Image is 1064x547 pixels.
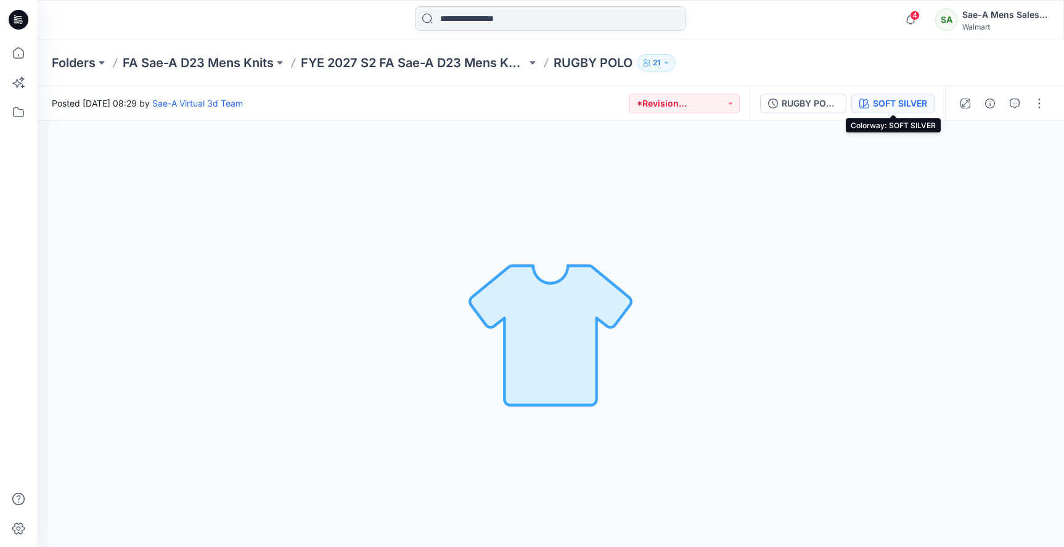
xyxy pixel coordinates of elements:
a: FYE 2027 S2 FA Sae-A D23 Mens Knits [301,54,526,71]
button: 21 [637,54,676,71]
a: FA Sae-A D23 Mens Knits [123,54,274,71]
button: RUGBY POLO_REV_SOFT SILVER [760,94,846,113]
button: SOFT SILVER [851,94,935,113]
button: Details [980,94,1000,113]
span: 4 [910,10,920,20]
div: Walmart [962,22,1049,31]
p: RUGBY POLO [554,54,632,71]
a: Folders [52,54,96,71]
img: No Outline [464,248,637,420]
div: SOFT SILVER [873,97,927,110]
div: RUGBY POLO_REV_SOFT SILVER [782,97,838,110]
span: Posted [DATE] 08:29 by [52,97,243,110]
div: SA [935,9,957,31]
p: 21 [653,56,660,70]
div: Sae-A Mens Sales Team [962,7,1049,22]
a: Sae-A Virtual 3d Team [152,98,243,108]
